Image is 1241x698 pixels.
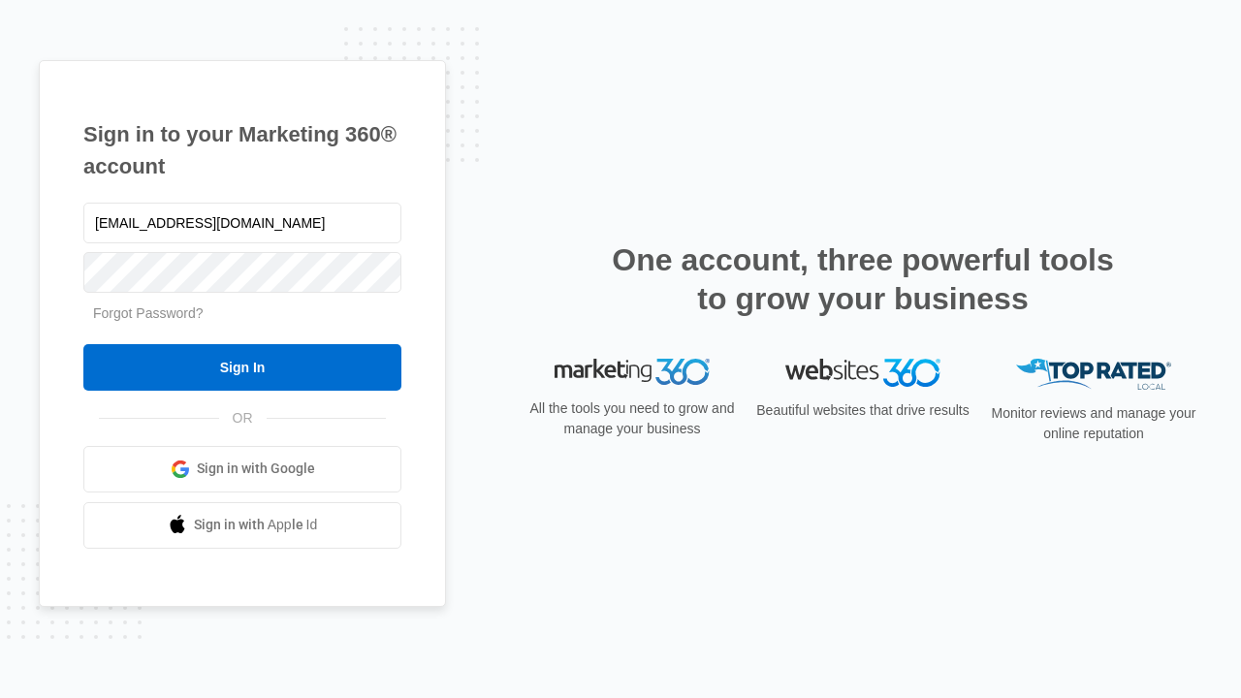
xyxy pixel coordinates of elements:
[524,398,741,439] p: All the tools you need to grow and manage your business
[1016,359,1171,391] img: Top Rated Local
[606,240,1120,318] h2: One account, three powerful tools to grow your business
[83,446,401,492] a: Sign in with Google
[985,403,1202,444] p: Monitor reviews and manage your online reputation
[83,344,401,391] input: Sign In
[83,118,401,182] h1: Sign in to your Marketing 360® account
[754,400,971,421] p: Beautiful websites that drive results
[197,459,315,479] span: Sign in with Google
[785,359,940,387] img: Websites 360
[219,408,267,428] span: OR
[83,502,401,549] a: Sign in with Apple Id
[83,203,401,243] input: Email
[194,515,318,535] span: Sign in with Apple Id
[93,305,204,321] a: Forgot Password?
[555,359,710,386] img: Marketing 360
